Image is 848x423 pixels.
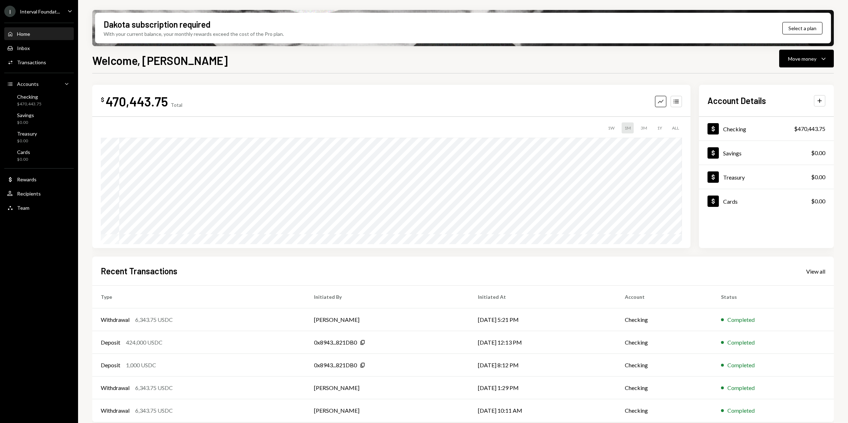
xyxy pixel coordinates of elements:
td: Checking [616,331,712,354]
div: Cards [723,198,738,205]
div: 3M [638,122,650,133]
th: Type [92,286,305,308]
div: Completed [727,406,755,415]
div: Checking [17,94,42,100]
td: [DATE] 12:13 PM [469,331,616,354]
td: Checking [616,377,712,399]
a: Checking$470,443.75 [699,117,834,141]
a: Savings$0.00 [4,110,74,127]
td: [PERSON_NAME] [305,308,469,331]
div: $0.00 [811,173,825,181]
div: 0x8943...821DB0 [314,338,357,347]
button: Select a plan [782,22,822,34]
td: Checking [616,308,712,331]
div: Deposit [101,361,120,369]
a: Rewards [4,173,74,186]
a: Cards$0.00 [4,147,74,164]
div: Transactions [17,59,46,65]
div: Savings [17,112,34,118]
div: Savings [723,150,742,156]
a: Accounts [4,77,74,90]
div: Home [17,31,30,37]
a: Home [4,27,74,40]
div: 1M [622,122,634,133]
td: [PERSON_NAME] [305,399,469,422]
div: Completed [727,338,755,347]
div: Accounts [17,81,39,87]
td: [PERSON_NAME] [305,377,469,399]
div: 6,343.75 USDC [135,406,173,415]
div: View all [806,268,825,275]
div: Withdrawal [101,384,130,392]
a: Recipients [4,187,74,200]
h2: Account Details [707,95,766,106]
td: [DATE] 1:29 PM [469,377,616,399]
th: Account [616,286,712,308]
div: Completed [727,315,755,324]
a: Transactions [4,56,74,68]
th: Status [712,286,834,308]
div: 1W [605,122,617,133]
div: 0x8943...821DB0 [314,361,357,369]
a: Cards$0.00 [699,189,834,213]
div: $0.00 [811,149,825,157]
div: $ [101,96,104,103]
div: Treasury [723,174,745,181]
div: Withdrawal [101,315,130,324]
td: Checking [616,354,712,377]
div: 1Y [654,122,665,133]
a: Checking$470,443.75 [4,92,74,109]
a: Treasury$0.00 [699,165,834,189]
div: Dakota subscription required [104,18,210,30]
div: Checking [723,126,746,132]
a: Treasury$0.00 [4,128,74,145]
div: Interval Foundat... [20,9,60,15]
div: 1,000 USDC [126,361,156,369]
div: Withdrawal [101,406,130,415]
th: Initiated By [305,286,469,308]
h2: Recent Transactions [101,265,177,277]
div: Move money [788,55,816,62]
a: Savings$0.00 [699,141,834,165]
td: [DATE] 8:12 PM [469,354,616,377]
div: $0.00 [17,120,34,126]
div: Rewards [17,176,37,182]
div: 470,443.75 [106,93,168,109]
a: Team [4,201,74,214]
div: Inbox [17,45,30,51]
div: $470,443.75 [794,125,825,133]
td: [DATE] 5:21 PM [469,308,616,331]
h1: Welcome, [PERSON_NAME] [92,53,228,67]
div: Recipients [17,191,41,197]
div: $0.00 [17,138,37,144]
div: $470,443.75 [17,101,42,107]
div: 6,343.75 USDC [135,384,173,392]
div: 424,000 USDC [126,338,163,347]
div: Completed [727,361,755,369]
div: Cards [17,149,30,155]
div: With your current balance, your monthly rewards exceed the cost of the Pro plan. [104,30,284,38]
a: Inbox [4,42,74,54]
div: $0.00 [811,197,825,205]
div: Total [171,102,182,108]
td: Checking [616,399,712,422]
div: ALL [669,122,682,133]
td: [DATE] 10:11 AM [469,399,616,422]
button: Move money [779,50,834,67]
div: $0.00 [17,156,30,163]
a: View all [806,267,825,275]
div: 6,343.75 USDC [135,315,173,324]
div: Team [17,205,29,211]
div: Completed [727,384,755,392]
div: I [4,6,16,17]
th: Initiated At [469,286,616,308]
div: Treasury [17,131,37,137]
div: Deposit [101,338,120,347]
